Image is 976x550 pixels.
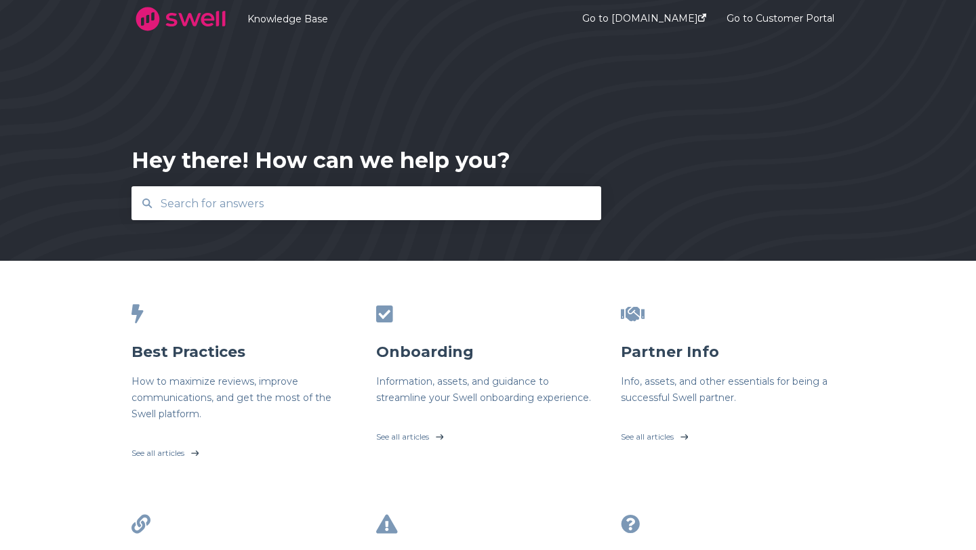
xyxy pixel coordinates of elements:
span:  [621,515,640,534]
h6: How to maximize reviews, improve communications, and get the most of the Swell platform. [131,373,355,422]
h3: Onboarding [376,342,600,362]
img: company logo [131,2,230,36]
input: Search for answers [152,189,581,218]
h6: Info, assets, and other essentials for being a successful Swell partner. [621,373,845,406]
span:  [131,515,150,534]
a: Knowledge Base [247,13,542,25]
span:  [131,305,144,324]
span:  [376,305,393,324]
a: See all articles [131,433,355,467]
h3: Partner Info [621,342,845,362]
a: See all articles [621,417,845,450]
div: Hey there! How can we help you? [131,146,510,175]
span:  [376,515,398,534]
span:  [621,305,645,324]
a: See all articles [376,417,600,450]
h3: Best Practices [131,342,355,362]
h6: Information, assets, and guidance to streamline your Swell onboarding experience. [376,373,600,406]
